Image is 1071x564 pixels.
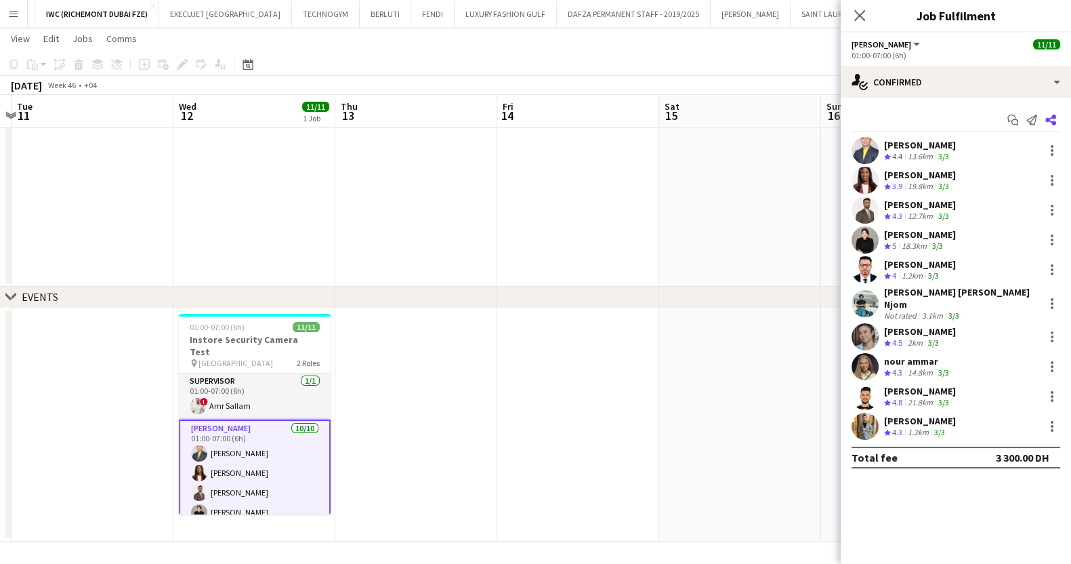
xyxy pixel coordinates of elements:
[892,151,902,161] span: 4.4
[892,397,902,407] span: 4.8
[360,1,411,27] button: BERLUTI
[198,358,273,368] span: [GEOGRAPHIC_DATA]
[411,1,455,27] button: FENDI
[905,427,931,439] div: 1.2km
[905,397,936,409] div: 21.8km
[341,100,358,113] span: Thu
[905,211,936,222] div: 12.7km
[996,451,1049,464] div: 3 300.00 DH
[884,199,956,211] div: [PERSON_NAME]
[938,211,949,221] app-skills-label: 3/3
[919,310,946,321] div: 3.1km
[852,451,898,464] div: Total fee
[884,325,956,338] div: [PERSON_NAME]
[179,100,196,113] span: Wed
[892,427,902,437] span: 4.3
[35,1,159,27] button: IWC (RICHEMONT DUBAI FZE)
[557,1,711,27] button: DAFZA PERMANENT STAFF - 2019/2025
[17,100,33,113] span: Tue
[302,102,329,112] span: 11/11
[932,241,943,251] app-skills-label: 3/3
[938,397,949,407] app-skills-label: 3/3
[177,108,196,123] span: 12
[884,258,956,270] div: [PERSON_NAME]
[159,1,292,27] button: EXECUJET [GEOGRAPHIC_DATA]
[905,367,936,379] div: 14.8km
[45,80,79,90] span: Week 46
[791,1,868,27] button: SAINT LAURENT
[905,181,936,193] div: 19.8km
[892,270,896,281] span: 4
[67,30,98,47] a: Jobs
[884,286,1038,310] div: [PERSON_NAME] [PERSON_NAME] Njom
[884,385,956,397] div: [PERSON_NAME]
[852,39,922,49] button: [PERSON_NAME]
[455,1,557,27] button: LUXURY FASHION GULF
[928,338,939,348] app-skills-label: 3/3
[15,108,33,123] span: 11
[884,228,956,241] div: [PERSON_NAME]
[884,169,956,181] div: [PERSON_NAME]
[899,241,929,252] div: 18.3km
[190,322,245,332] span: 01:00-07:00 (6h)
[179,374,331,420] app-card-role: Supervisor1/101:00-07:00 (6h)!Amr Sallam
[892,211,902,221] span: 4.3
[22,290,58,304] div: EVENTS
[501,108,513,123] span: 14
[711,1,791,27] button: [PERSON_NAME]
[884,139,956,151] div: [PERSON_NAME]
[826,100,843,113] span: Sun
[1033,39,1060,49] span: 11/11
[884,355,952,367] div: nour ammar
[899,270,925,282] div: 1.2km
[884,415,956,427] div: [PERSON_NAME]
[11,33,30,45] span: View
[292,1,360,27] button: TECHNOGYM
[892,181,902,191] span: 3.9
[938,151,949,161] app-skills-label: 3/3
[852,50,1060,60] div: 01:00-07:00 (6h)
[303,113,329,123] div: 1 Job
[824,108,843,123] span: 16
[101,30,142,47] a: Comms
[841,66,1071,98] div: Confirmed
[200,398,208,406] span: !
[11,79,42,92] div: [DATE]
[928,270,939,281] app-skills-label: 3/3
[665,100,679,113] span: Sat
[84,80,97,90] div: +04
[38,30,64,47] a: Edit
[297,358,320,368] span: 2 Roles
[293,322,320,332] span: 11/11
[938,181,949,191] app-skills-label: 3/3
[663,108,679,123] span: 15
[503,100,513,113] span: Fri
[339,108,358,123] span: 13
[43,33,59,45] span: Edit
[884,310,919,321] div: Not rated
[106,33,137,45] span: Comms
[905,338,925,349] div: 2km
[948,310,959,321] app-skills-label: 3/3
[892,367,902,378] span: 4.3
[179,314,331,515] app-job-card: 01:00-07:00 (6h)11/11Instore Security Camera Test [GEOGRAPHIC_DATA]2 RolesSupervisor1/101:00-07:0...
[72,33,93,45] span: Jobs
[841,7,1071,24] h3: Job Fulfilment
[938,367,949,378] app-skills-label: 3/3
[892,241,896,251] span: 5
[892,338,902,348] span: 4.5
[852,39,911,49] span: Usher
[5,30,35,47] a: View
[905,151,936,163] div: 13.6km
[179,334,331,358] h3: Instore Security Camera Test
[934,427,945,437] app-skills-label: 3/3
